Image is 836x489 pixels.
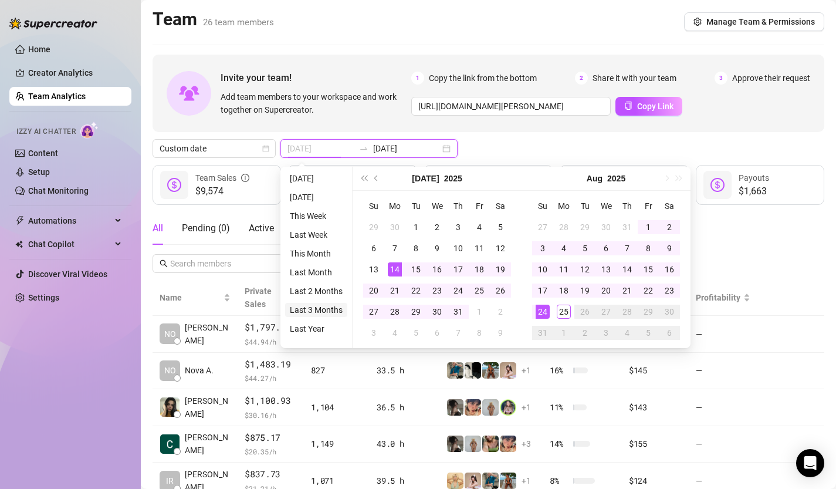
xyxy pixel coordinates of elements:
[427,217,448,238] td: 2025-07-02
[167,178,181,192] span: dollar-circle
[522,401,531,414] span: + 1
[451,305,465,319] div: 31
[245,286,272,309] span: Private Sales
[532,217,553,238] td: 2025-07-27
[285,247,347,261] li: This Month
[448,217,469,238] td: 2025-07-03
[427,301,448,322] td: 2025-07-30
[617,238,638,259] td: 2025-08-07
[245,336,297,348] span: $ 44.94 /h
[739,173,769,183] span: Payouts
[500,436,516,452] img: bonnierides
[384,238,405,259] td: 2025-07-07
[411,72,424,85] span: 1
[620,284,634,298] div: 21
[285,228,347,242] li: Last Week
[285,322,347,336] li: Last Year
[482,399,499,416] img: Barbi
[405,195,427,217] th: Tu
[593,72,676,85] span: Share it with your team
[696,293,740,302] span: Profitability
[689,389,757,426] td: —
[444,167,462,190] button: Choose a year
[447,436,463,452] img: daiisyjane
[405,217,427,238] td: 2025-07-01
[28,186,89,195] a: Chat Monitoring
[160,397,180,417] img: Joy Gabrielle P…
[472,220,486,234] div: 4
[490,322,511,343] td: 2025-08-09
[553,259,574,280] td: 2025-08-11
[472,262,486,276] div: 18
[620,220,634,234] div: 31
[629,401,682,414] div: $143
[448,301,469,322] td: 2025-07-31
[448,280,469,301] td: 2025-07-24
[448,238,469,259] td: 2025-07-10
[359,144,368,153] span: swap-right
[472,305,486,319] div: 1
[557,220,571,234] div: 28
[659,280,680,301] td: 2025-08-23
[472,241,486,255] div: 11
[447,362,463,379] img: Eavnc
[28,45,50,54] a: Home
[493,220,507,234] div: 5
[638,195,659,217] th: Fr
[599,284,613,298] div: 20
[430,262,444,276] div: 16
[367,220,381,234] div: 29
[16,126,76,137] span: Izzy AI Chatter
[377,437,432,450] div: 43.0 h
[367,262,381,276] div: 13
[15,240,23,248] img: Chat Copilot
[659,301,680,322] td: 2025-08-30
[373,142,440,155] input: End date
[595,217,617,238] td: 2025-07-30
[689,316,757,353] td: —
[557,305,571,319] div: 25
[28,167,50,177] a: Setup
[637,102,673,111] span: Copy Link
[245,394,297,408] span: $1,100.93
[607,167,625,190] button: Choose a year
[536,326,550,340] div: 31
[710,178,725,192] span: dollar-circle
[550,401,568,414] span: 11 %
[430,241,444,255] div: 9
[659,259,680,280] td: 2025-08-16
[384,322,405,343] td: 2025-08-04
[359,144,368,153] span: to
[245,372,297,384] span: $ 44.27 /h
[550,364,568,377] span: 16 %
[427,322,448,343] td: 2025-08-06
[28,149,58,158] a: Content
[451,326,465,340] div: 7
[638,301,659,322] td: 2025-08-29
[578,284,592,298] div: 19
[405,259,427,280] td: 2025-07-15
[388,262,402,276] div: 14
[662,326,676,340] div: 6
[595,238,617,259] td: 2025-08-06
[448,195,469,217] th: Th
[490,280,511,301] td: 2025-07-26
[384,259,405,280] td: 2025-07-14
[388,241,402,255] div: 7
[617,195,638,217] th: Th
[28,269,107,279] a: Discover Viral Videos
[28,63,122,82] a: Creator Analytics
[532,238,553,259] td: 2025-08-03
[578,305,592,319] div: 26
[574,280,595,301] td: 2025-08-19
[430,326,444,340] div: 6
[363,195,384,217] th: Su
[384,217,405,238] td: 2025-06-30
[595,195,617,217] th: We
[532,280,553,301] td: 2025-08-17
[469,259,490,280] td: 2025-07-18
[447,399,463,416] img: daiisyjane
[617,217,638,238] td: 2025-07-31
[388,220,402,234] div: 30
[465,473,481,489] img: anaxmei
